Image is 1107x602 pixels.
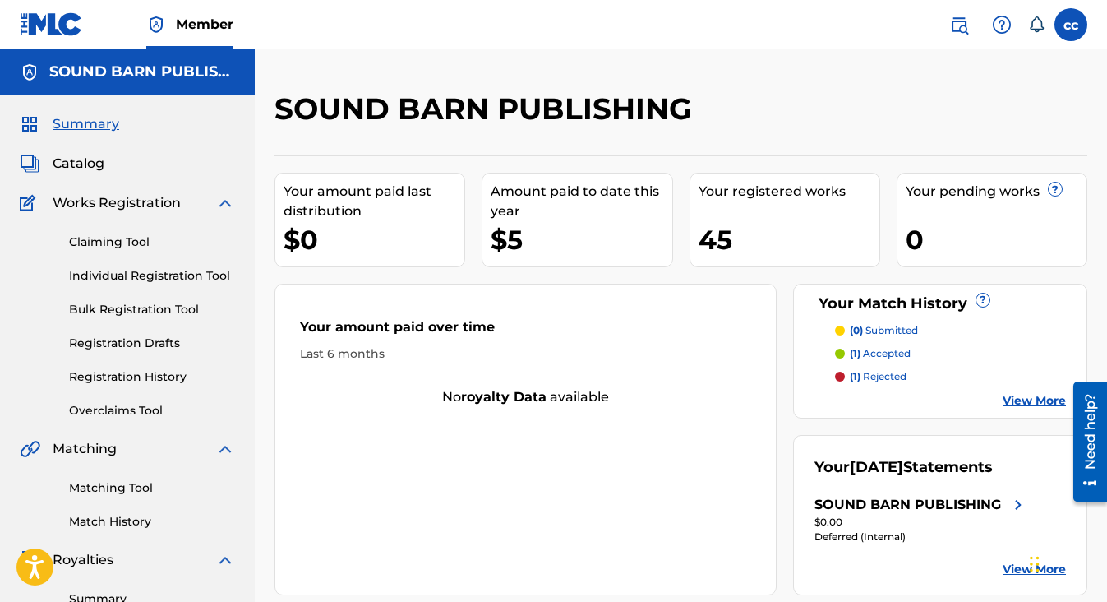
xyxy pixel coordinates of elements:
[20,12,83,36] img: MLC Logo
[69,368,235,386] a: Registration History
[1061,375,1107,507] iframe: Resource Center
[275,387,776,407] div: No available
[835,346,1066,361] a: (1) accepted
[53,193,181,213] span: Works Registration
[69,234,235,251] a: Claiming Tool
[814,456,993,479] div: Your Statements
[284,182,464,221] div: Your amount paid last distribution
[814,530,1028,544] div: Deferred (Internal)
[992,15,1012,35] img: help
[274,90,700,127] h2: SOUND BARN PUBLISHING
[850,346,911,361] p: accepted
[215,550,235,570] img: expand
[20,114,119,134] a: SummarySummary
[850,458,903,476] span: [DATE]
[1054,8,1087,41] div: User Menu
[1003,392,1066,410] a: View More
[850,347,860,359] span: (1)
[300,345,751,363] div: Last 6 months
[20,154,104,174] a: CatalogCatalog
[69,267,235,285] a: Individual Registration Tool
[69,301,235,318] a: Bulk Registration Tool
[215,439,235,459] img: expand
[850,323,918,338] p: submitted
[491,182,671,221] div: Amount paid to date this year
[20,114,39,134] img: Summary
[20,154,39,174] img: Catalog
[835,369,1066,384] a: (1) rejected
[906,221,1086,258] div: 0
[943,8,976,41] a: Public Search
[20,550,39,570] img: Royalties
[53,439,117,459] span: Matching
[461,389,547,405] strong: royalty data
[814,515,1028,530] div: $0.00
[20,63,39,82] img: Accounts
[49,63,235,81] h5: SOUND BARN PUBLISHING
[906,182,1086,201] div: Your pending works
[53,154,104,174] span: Catalog
[284,221,464,258] div: $0
[699,182,879,201] div: Your registered works
[814,293,1066,315] div: Your Match History
[985,8,1018,41] div: Help
[814,495,1001,515] div: SOUND BARN PUBLISHING
[1049,183,1062,196] span: ?
[176,15,233,34] span: Member
[53,550,113,570] span: Royalties
[976,294,989,307] span: ?
[850,369,906,384] p: rejected
[300,317,751,345] div: Your amount paid over time
[699,221,879,258] div: 45
[69,402,235,419] a: Overclaims Tool
[1030,539,1040,589] div: Drag
[491,221,671,258] div: $5
[69,335,235,352] a: Registration Drafts
[53,114,119,134] span: Summary
[1003,561,1066,578] a: View More
[1028,16,1045,33] div: Notifications
[850,324,863,336] span: (0)
[850,370,860,382] span: (1)
[20,193,41,213] img: Works Registration
[20,439,40,459] img: Matching
[215,193,235,213] img: expand
[949,15,969,35] img: search
[69,479,235,497] a: Matching Tool
[1025,523,1107,602] iframe: Chat Widget
[1008,495,1028,515] img: right chevron icon
[835,323,1066,338] a: (0) submitted
[814,495,1028,544] a: SOUND BARN PUBLISHINGright chevron icon$0.00Deferred (Internal)
[69,513,235,530] a: Match History
[146,15,166,35] img: Top Rightsholder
